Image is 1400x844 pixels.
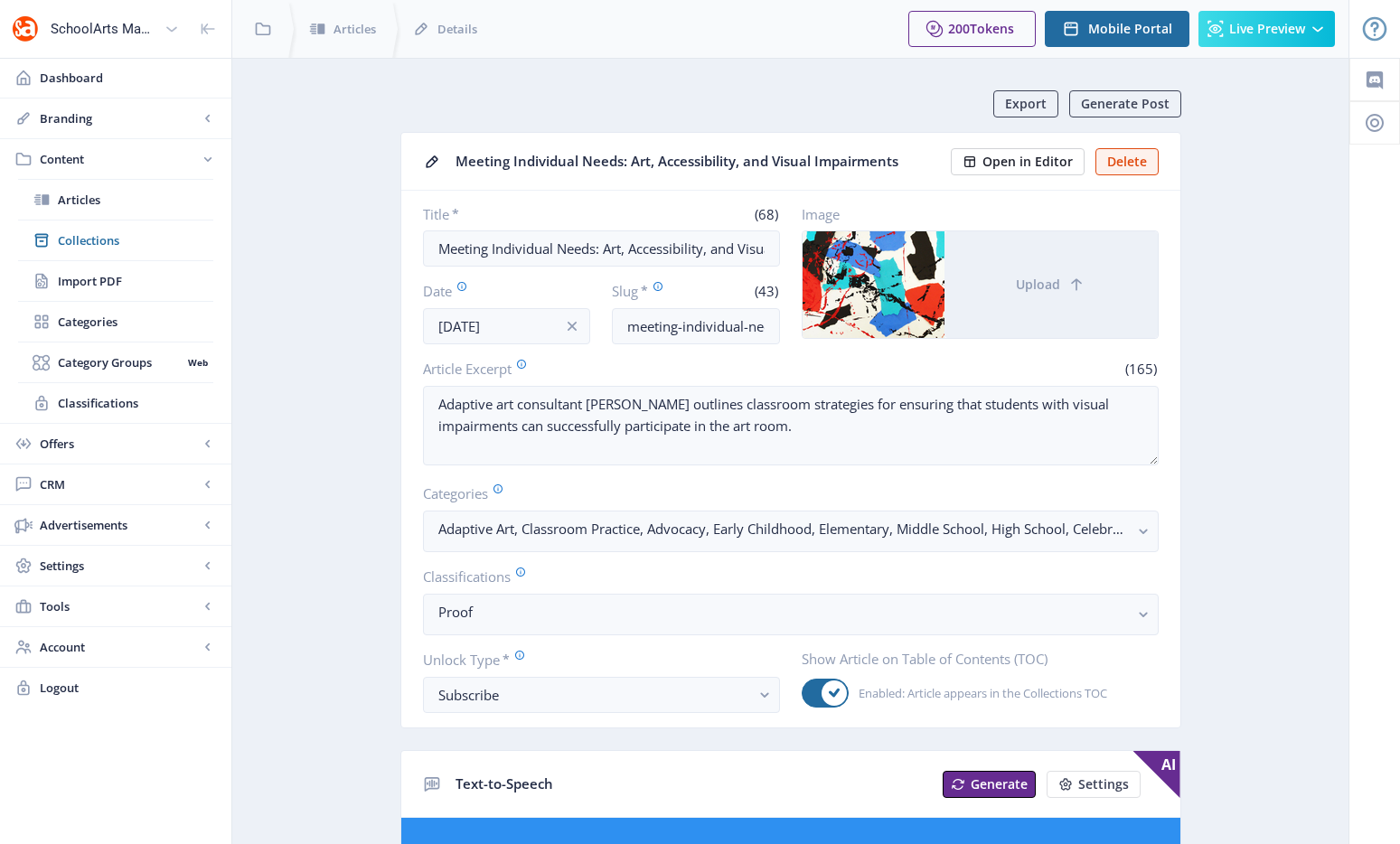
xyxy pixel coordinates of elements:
[438,601,1129,623] nb-select-label: Proof
[970,20,1014,37] span: Tokens
[423,205,595,223] label: Title
[993,90,1058,117] button: Export
[58,191,213,209] span: Articles
[423,567,1144,586] label: Classifications
[18,383,213,423] a: Classifications
[423,281,577,301] label: Date
[1123,360,1159,378] span: (165)
[40,109,199,127] span: Branding
[1047,771,1141,798] button: Settings
[1078,777,1129,792] span: Settings
[58,394,213,412] span: Classifications
[943,771,1036,798] button: Generate
[1005,97,1047,111] span: Export
[932,771,1036,798] a: New page
[423,511,1159,552] button: Adaptive Art, Classroom Practice, Advocacy, Early Childhood, Elementary, Middle School, High Scho...
[456,147,940,175] div: Meeting Individual Needs: Art, Accessibility, and Visual Impairments
[1133,751,1180,798] span: AI
[1045,11,1189,47] button: Mobile Portal
[563,317,581,335] nb-icon: info
[334,20,376,38] span: Articles
[18,220,213,260] a: Collections
[40,557,199,575] span: Settings
[40,150,199,168] span: Content
[752,282,780,300] span: (43)
[423,230,780,267] input: Type Article Title ...
[1095,148,1159,175] button: Delete
[40,597,199,615] span: Tools
[51,9,157,49] div: SchoolArts Magazine
[18,302,213,342] a: Categories
[18,180,213,220] a: Articles
[18,261,213,301] a: Import PDF
[40,638,199,656] span: Account
[951,148,1085,175] button: Open in Editor
[849,682,1107,704] span: Enabled: Article appears in the Collections TOC
[752,205,780,223] span: (68)
[1016,277,1060,292] span: Upload
[802,650,1144,668] label: Show Article on Table of Contents (TOC)
[40,435,199,453] span: Offers
[40,475,199,493] span: CRM
[612,281,689,301] label: Slug
[40,69,217,87] span: Dashboard
[554,308,590,344] button: info
[971,777,1028,792] span: Generate
[944,231,1158,338] button: Upload
[423,308,591,344] input: Publishing Date
[11,14,40,43] img: properties.app_icon.png
[1088,22,1172,36] span: Mobile Portal
[1036,771,1141,798] a: New page
[438,684,750,706] div: Subscribe
[1069,90,1181,117] button: Generate Post
[58,231,213,249] span: Collections
[423,677,780,713] button: Subscribe
[908,11,1036,47] button: 200Tokens
[423,650,766,670] label: Unlock Type
[1198,11,1335,47] button: Live Preview
[438,518,1129,539] nb-select-label: Adaptive Art, Classroom Practice, Advocacy, Early Childhood, Elementary, Middle School, High Scho...
[182,353,213,371] nb-badge: Web
[612,308,780,344] input: this-is-how-a-slug-looks-like
[437,20,477,38] span: Details
[58,313,213,331] span: Categories
[40,679,217,697] span: Logout
[456,774,553,792] span: Text-to-Speech
[58,272,213,290] span: Import PDF
[423,483,1144,503] label: Categories
[423,359,784,379] label: Article Excerpt
[423,594,1159,635] button: Proof
[58,353,182,371] span: Category Groups
[802,205,1144,223] label: Image
[40,516,199,534] span: Advertisements
[1229,22,1305,36] span: Live Preview
[982,155,1073,169] span: Open in Editor
[18,342,213,382] a: Category GroupsWeb
[1081,97,1170,111] span: Generate Post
